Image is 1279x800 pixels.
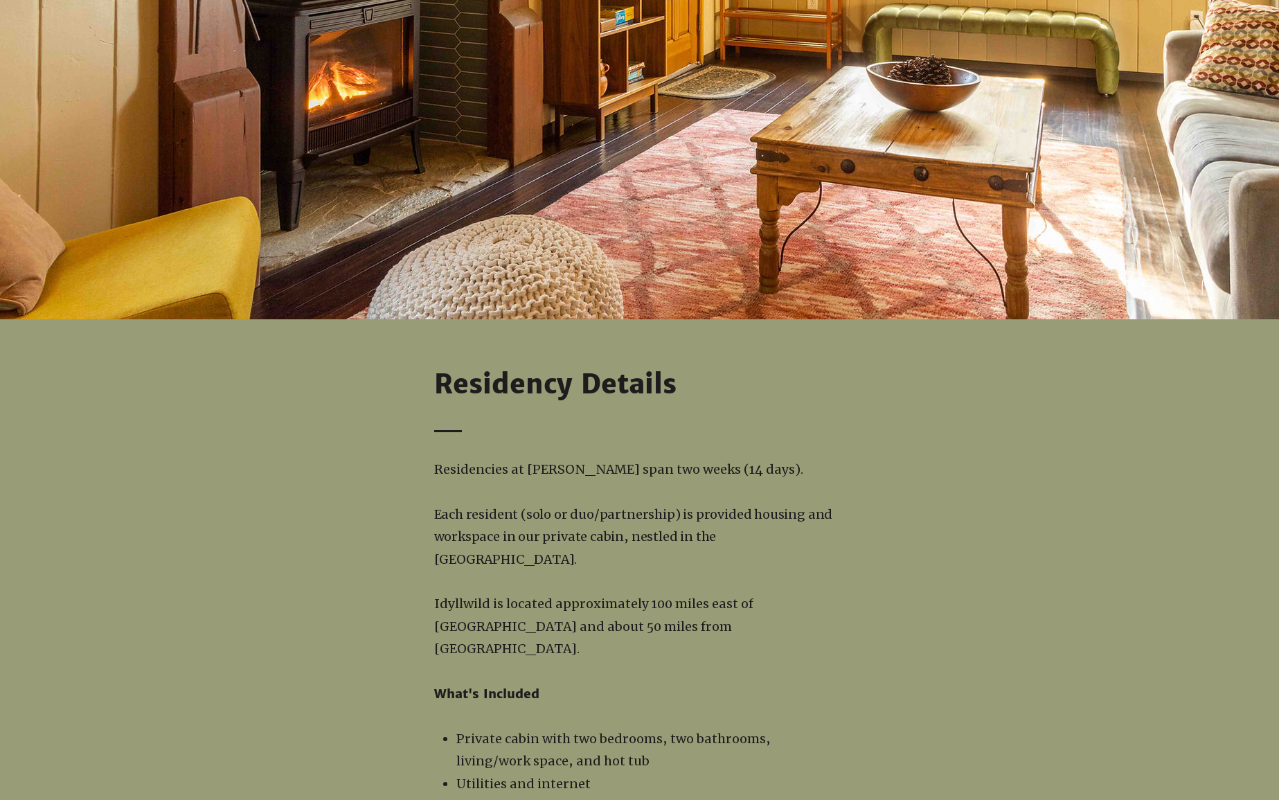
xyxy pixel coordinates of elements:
[434,686,539,702] span: What's Included
[434,504,846,571] p: Each resident (solo or duo/partnership) is provided housing and workspace in our private cabin, n...
[456,776,591,792] span: ​Utilities and internet
[456,731,771,769] span: Private cabin with two bedrooms, two bathrooms, living/work space, and hot tub
[434,596,753,657] span: Idyllwild is located approximately 100 miles east of [GEOGRAPHIC_DATA] and about 50 miles from [G...
[434,368,677,400] span: Residency Details
[434,461,803,477] span: Residencies at [PERSON_NAME] span two weeks (14 days).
